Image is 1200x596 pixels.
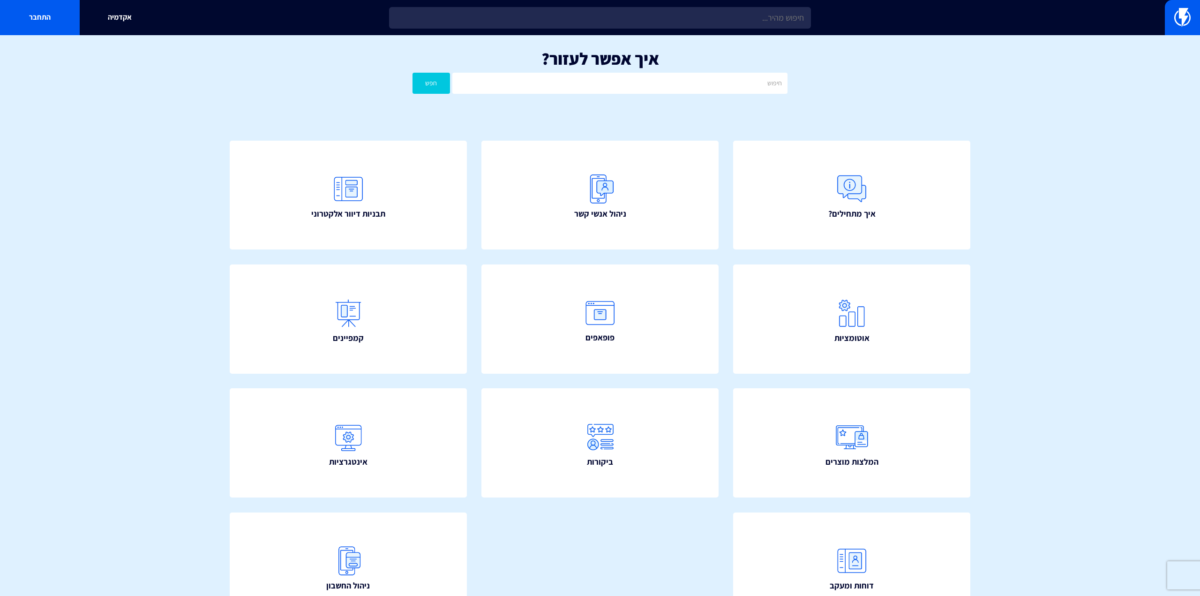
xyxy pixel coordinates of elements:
span: ביקורות [587,456,613,468]
span: ניהול אנשי קשר [574,208,626,220]
a: המלצות מוצרים [733,388,970,498]
span: קמפיינים [333,332,364,344]
span: פופאפים [585,332,615,344]
span: המלצות מוצרים [825,456,878,468]
a: אוטומציות [733,264,970,374]
span: דוחות ומעקב [830,580,874,592]
a: קמפיינים [230,264,467,374]
a: ביקורות [481,388,719,498]
button: חפש [412,73,450,94]
span: תבניות דיוור אלקטרוני [311,208,385,220]
input: חיפוש [452,73,787,94]
a: פופאפים [481,264,719,374]
a: איך מתחילים? [733,141,970,250]
span: איך מתחילים? [828,208,876,220]
input: חיפוש מהיר... [389,7,811,29]
h1: איך אפשר לעזור? [14,49,1186,68]
span: אוטומציות [834,332,870,344]
a: אינטגרציות [230,388,467,498]
span: אינטגרציות [329,456,367,468]
a: תבניות דיוור אלקטרוני [230,141,467,250]
span: ניהול החשבון [326,580,370,592]
a: ניהול אנשי קשר [481,141,719,250]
